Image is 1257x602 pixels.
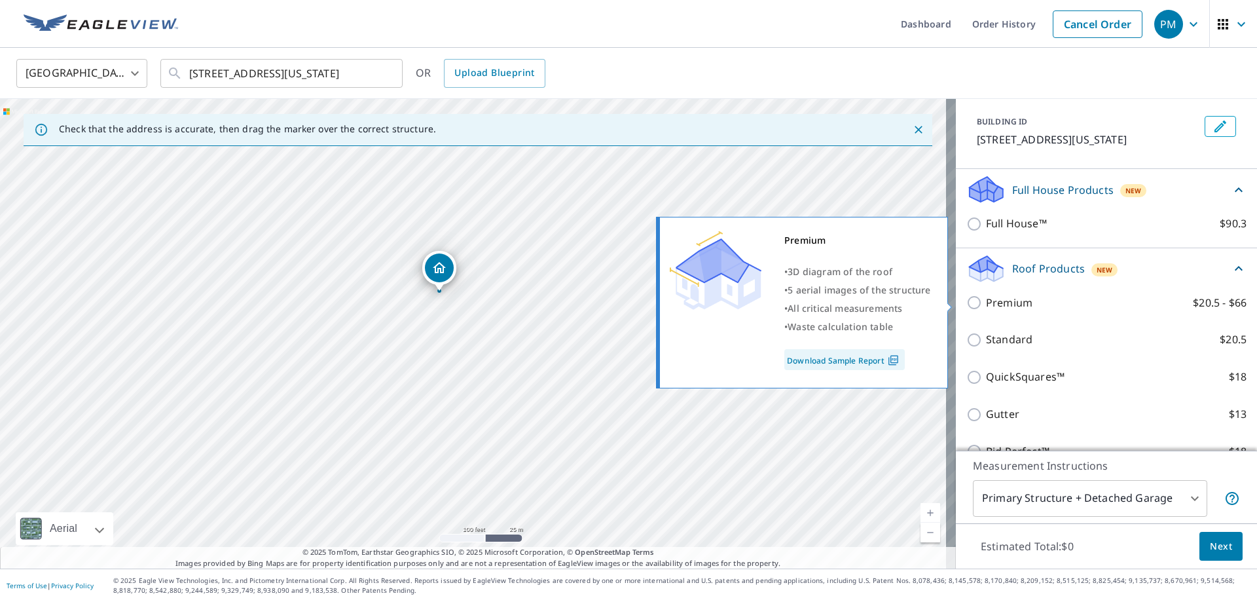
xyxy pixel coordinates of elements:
div: Aerial [16,512,113,545]
p: QuickSquares™ [986,369,1065,385]
a: Terms of Use [7,581,47,590]
span: Waste calculation table [788,320,893,333]
p: Full House Products [1012,182,1114,198]
span: 3D diagram of the roof [788,265,892,278]
a: Current Level 18, Zoom Out [920,523,940,542]
div: Roof ProductsNew [966,254,1247,284]
p: Measurement Instructions [973,458,1240,474]
span: Upload Blueprint [454,65,534,81]
p: Estimated Total: $0 [970,532,1084,561]
div: [GEOGRAPHIC_DATA] [16,55,147,92]
p: [STREET_ADDRESS][US_STATE] [977,132,1199,147]
div: OR [416,59,545,88]
p: Bid Perfect™ [986,443,1049,460]
p: Standard [986,331,1032,348]
div: Premium [784,231,931,250]
p: $18 [1229,369,1247,385]
input: Search by address or latitude-longitude [189,55,376,92]
button: Next [1199,532,1243,561]
span: New [1125,185,1142,196]
div: • [784,299,931,318]
div: Full House ProductsNew [966,174,1247,205]
div: PM [1154,10,1183,39]
p: Full House™ [986,216,1047,232]
button: Edit building 1 [1205,116,1236,137]
span: New [1097,265,1113,275]
a: Terms [632,547,654,557]
span: All critical measurements [788,302,902,314]
div: Primary Structure + Detached Garage [973,480,1207,517]
img: Premium [670,231,761,310]
div: Dropped pin, building 1, Residential property, 5290 W Michigan Ave Ypsilanti, MI 48197 [422,251,456,292]
div: • [784,263,931,281]
img: Pdf Icon [884,354,902,366]
div: • [784,318,931,336]
img: EV Logo [24,14,178,34]
p: BUILDING ID [977,116,1027,127]
p: $18 [1229,443,1247,460]
div: Aerial [46,512,81,545]
a: Cancel Order [1053,10,1142,38]
p: © 2025 Eagle View Technologies, Inc. and Pictometry International Corp. All Rights Reserved. Repo... [113,576,1250,595]
button: Close [910,121,927,138]
span: Next [1210,538,1232,555]
a: Current Level 18, Zoom In [920,503,940,523]
p: $20.5 [1220,331,1247,348]
a: OpenStreetMap [575,547,630,557]
a: Privacy Policy [51,581,94,590]
p: $13 [1229,406,1247,423]
p: Roof Products [1012,261,1085,276]
p: $90.3 [1220,216,1247,232]
span: © 2025 TomTom, Earthstar Geographics SIO, © 2025 Microsoft Corporation, © [302,547,654,558]
p: Premium [986,295,1032,311]
a: Upload Blueprint [444,59,545,88]
span: 5 aerial images of the structure [788,284,930,296]
p: Check that the address is accurate, then drag the marker over the correct structure. [59,123,436,135]
p: Gutter [986,406,1019,423]
p: $20.5 - $66 [1193,295,1247,311]
p: | [7,582,94,590]
a: Download Sample Report [784,349,905,370]
div: • [784,281,931,299]
span: Your report will include the primary structure and a detached garage if one exists. [1224,491,1240,506]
